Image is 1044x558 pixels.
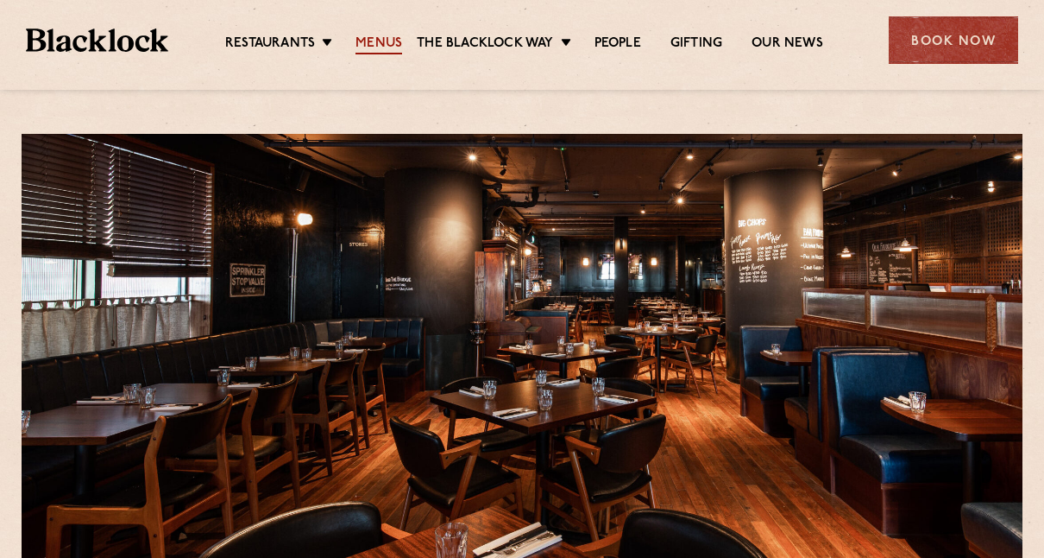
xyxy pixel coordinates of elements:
a: The Blacklock Way [417,35,553,54]
a: People [594,35,641,54]
img: BL_Textured_Logo-footer-cropped.svg [26,29,168,53]
div: Book Now [889,16,1018,64]
a: Our News [752,35,823,54]
a: Menus [355,35,402,54]
a: Gifting [670,35,722,54]
a: Restaurants [225,35,315,54]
